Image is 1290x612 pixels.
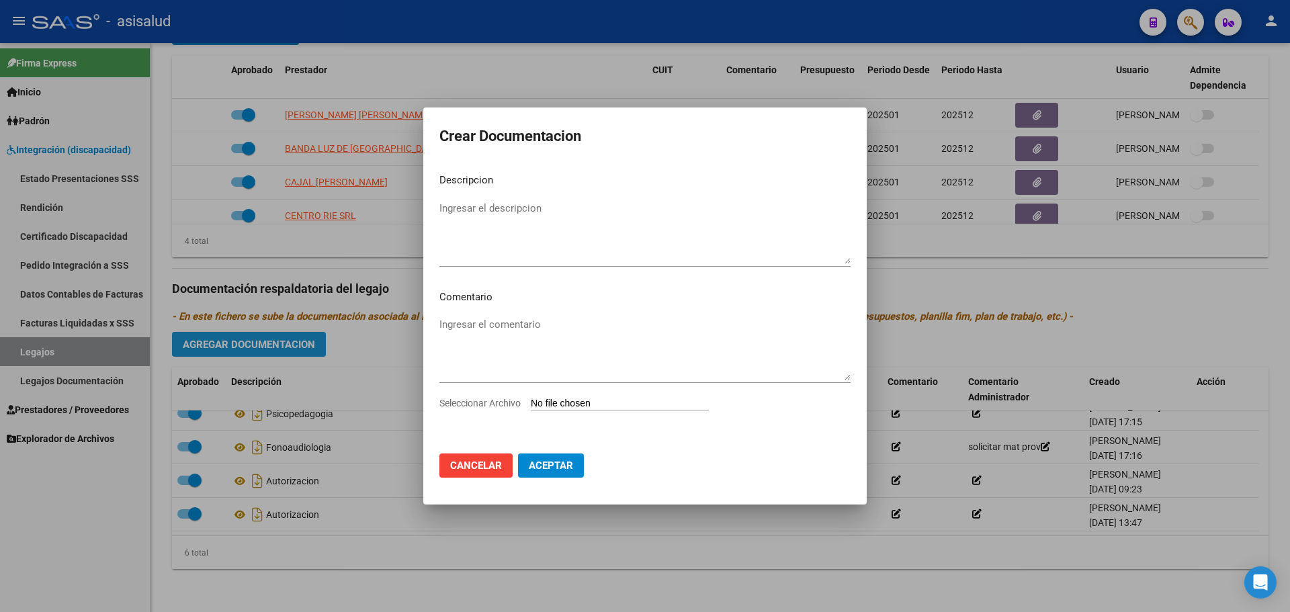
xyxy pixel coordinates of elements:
[529,460,573,472] span: Aceptar
[439,173,851,188] p: Descripcion
[439,124,851,149] h2: Crear Documentacion
[439,290,851,305] p: Comentario
[439,398,521,408] span: Seleccionar Archivo
[1244,566,1277,599] div: Open Intercom Messenger
[518,453,584,478] button: Aceptar
[439,453,513,478] button: Cancelar
[450,460,502,472] span: Cancelar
